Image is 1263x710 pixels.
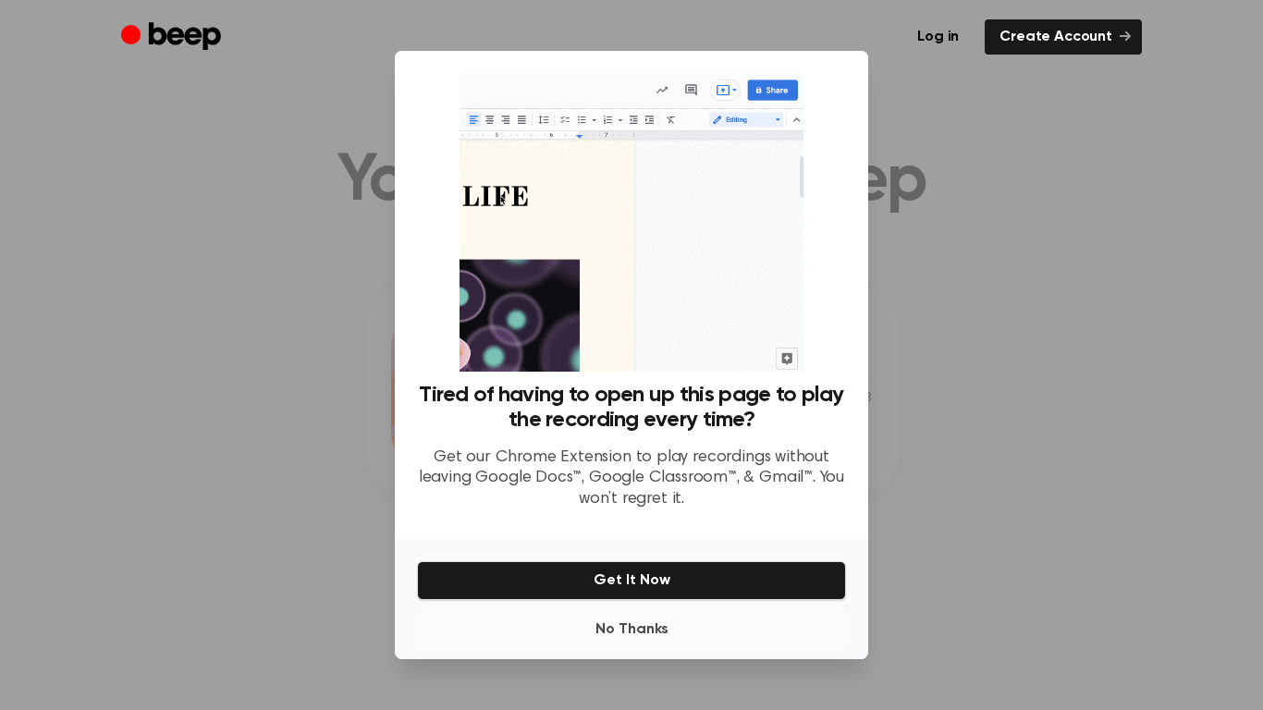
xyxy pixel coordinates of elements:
[417,383,846,433] h3: Tired of having to open up this page to play the recording every time?
[417,611,846,648] button: No Thanks
[985,19,1142,55] a: Create Account
[417,561,846,600] button: Get It Now
[121,19,226,55] a: Beep
[902,19,974,55] a: Log in
[460,73,803,372] img: Beep extension in action
[417,447,846,510] p: Get our Chrome Extension to play recordings without leaving Google Docs™, Google Classroom™, & Gm...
